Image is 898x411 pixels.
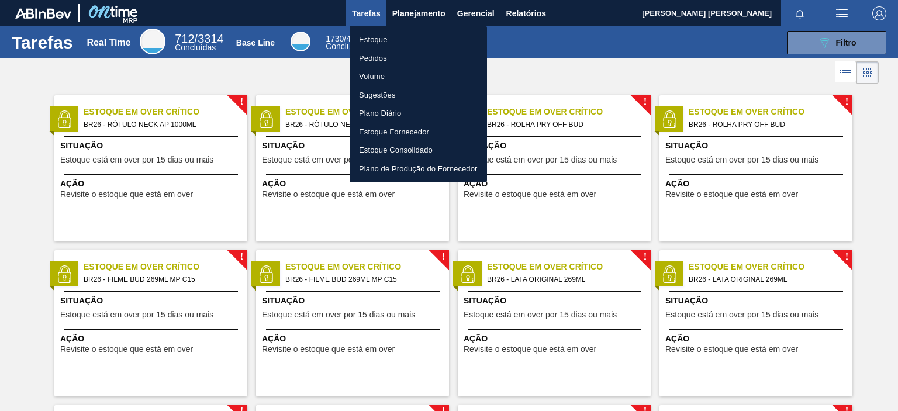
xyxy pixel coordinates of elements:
a: Sugestões [350,86,487,105]
a: Volume [350,67,487,86]
a: Estoque [350,30,487,49]
a: Pedidos [350,49,487,68]
a: Plano de Produção do Fornecedor [350,160,487,178]
a: Estoque Fornecedor [350,123,487,141]
a: Estoque Consolidado [350,141,487,160]
a: Plano Diário [350,104,487,123]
